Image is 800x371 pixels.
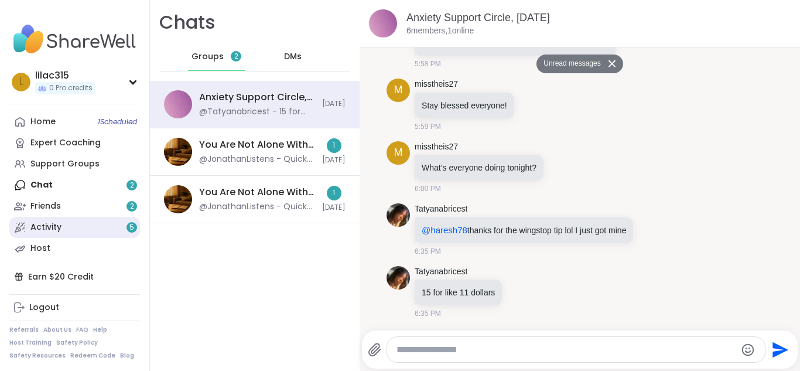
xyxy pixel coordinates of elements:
img: ShareWell Nav Logo [9,19,140,60]
span: 6:35 PM [415,246,441,257]
a: Redeem Code [70,352,115,360]
a: Referrals [9,326,39,334]
span: m [394,82,403,98]
a: Friends2 [9,196,140,217]
a: Safety Policy [56,339,98,347]
div: Friends [30,200,61,212]
img: https://sharewell-space-live.sfo3.digitaloceanspaces.com/user-generated/db4d62f3-82cc-4f53-9de1-8... [387,203,410,227]
span: 6:35 PM [415,308,441,319]
button: Send [765,336,792,363]
a: FAQ [76,326,88,334]
a: Safety Resources [9,352,66,360]
p: What’s everyone doing tonight? [422,162,536,173]
div: You Are Not Alone With This™: Midday Reset, [DATE] [199,186,315,199]
h1: Chats [159,9,216,36]
span: 2 [234,52,238,62]
div: Host [30,243,50,254]
div: You Are Not Alone With This™: Midday Reset, [DATE] [199,138,315,151]
a: Activity5 [9,217,140,238]
span: [DATE] [322,203,346,213]
span: [DATE] [322,155,346,165]
span: Groups [192,51,224,63]
a: Help [93,326,107,334]
a: Host Training [9,339,52,347]
button: Emoji picker [741,343,755,357]
a: Host [9,238,140,259]
img: Anxiety Support Circle, Oct 13 [164,90,192,118]
textarea: Type your message [396,344,736,356]
div: @JonathanListens - Quick Note About Session Registration I’ve noticed that some sessions fill up ... [199,154,315,165]
a: About Us [43,326,71,334]
a: Support Groups [9,154,140,175]
span: m [394,145,403,161]
div: Support Groups [30,158,100,170]
img: https://sharewell-space-live.sfo3.digitaloceanspaces.com/user-generated/db4d62f3-82cc-4f53-9de1-8... [387,266,410,290]
img: You Are Not Alone With This™: Midday Reset, Oct 11 [164,138,192,166]
div: Home [30,116,56,128]
p: Stay blessed everyone! [422,100,507,111]
a: Tatyanabricest [415,203,467,215]
span: 5:58 PM [415,59,441,69]
div: lilac315 [35,69,95,82]
div: 1 [327,186,341,200]
div: @JonathanListens - Quick Note About Session Registration I’ve noticed that some sessions fill up ... [199,201,315,213]
a: misstheis27 [415,79,458,90]
img: You Are Not Alone With This™: Midday Reset, Oct 12 [164,185,192,213]
div: @Tatyanabricest - 15 for like 11 dollars [199,106,315,118]
span: 5 [129,223,134,233]
a: Expert Coaching [9,132,140,154]
span: l [19,74,23,90]
span: 5:59 PM [415,121,441,132]
p: 6 members, 1 online [406,25,474,37]
div: Logout [29,302,59,314]
div: Expert Coaching [30,137,101,149]
div: Earn $20 Credit [9,266,140,287]
a: Tatyanabricest [415,266,467,278]
span: @haresh78 [422,225,467,235]
a: Logout [9,297,140,318]
div: 1 [327,138,341,153]
div: Activity [30,222,61,233]
a: Blog [120,352,134,360]
a: Anxiety Support Circle, [DATE] [406,12,550,23]
button: Unread messages [536,55,604,73]
span: 2 [130,202,134,212]
div: Anxiety Support Circle, [DATE] [199,91,315,104]
p: 15 for like 11 dollars [422,287,495,298]
a: Home1Scheduled [9,111,140,132]
span: 6:00 PM [415,183,441,194]
a: misstheis27 [415,141,458,153]
span: 1 Scheduled [98,117,137,127]
span: [DATE] [322,99,346,109]
img: Anxiety Support Circle, Oct 13 [369,9,397,38]
p: thanks for the wingstop tip lol I just got mine [422,224,626,236]
span: 0 Pro credits [49,83,93,93]
span: DMs [284,51,302,63]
